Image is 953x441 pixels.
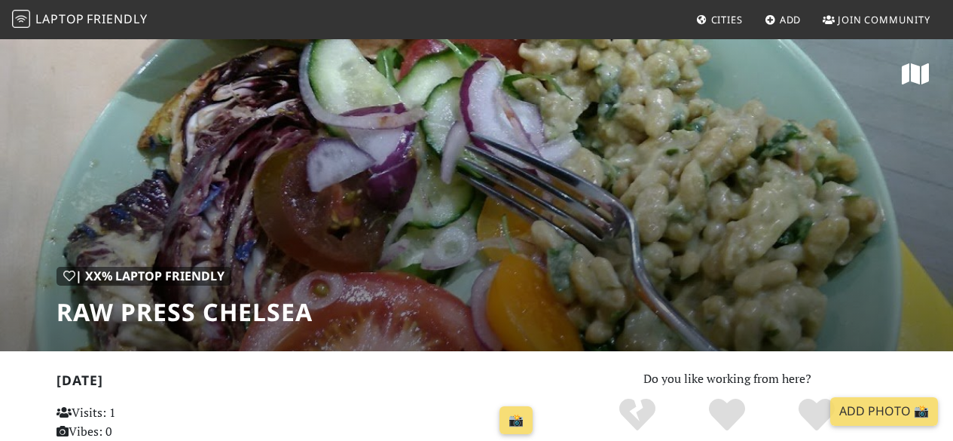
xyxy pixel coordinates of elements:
a: LaptopFriendly LaptopFriendly [12,7,148,33]
a: Join Community [817,6,936,33]
img: LaptopFriendly [12,10,30,28]
div: Yes [683,397,772,434]
span: Cities [711,13,743,26]
span: Laptop [35,11,84,27]
a: Add Photo 📸 [830,397,938,426]
a: Add [759,6,808,33]
div: | XX% Laptop Friendly [57,267,231,286]
div: Definitely! [771,397,861,434]
h1: Raw Press Chelsea [57,298,313,326]
span: Friendly [87,11,147,27]
span: Join Community [838,13,930,26]
a: Cities [690,6,749,33]
a: 📸 [499,406,533,435]
span: Add [780,13,802,26]
div: No [593,397,683,434]
p: Do you like working from here? [557,369,897,389]
h2: [DATE] [57,372,539,394]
